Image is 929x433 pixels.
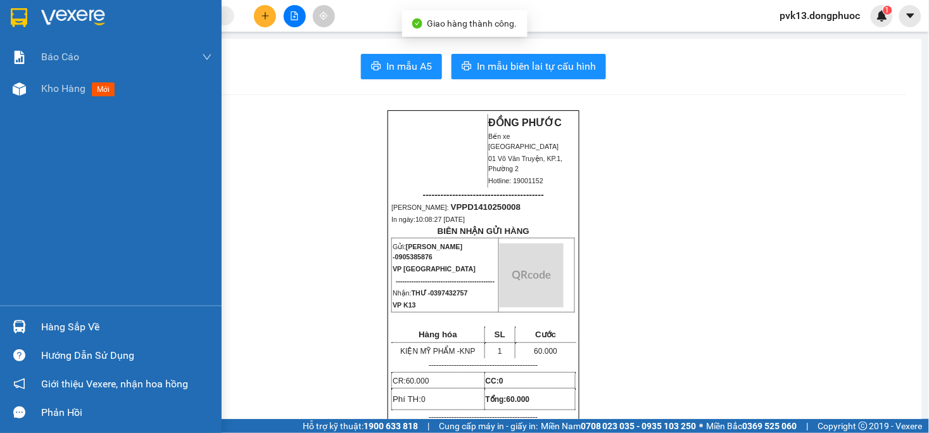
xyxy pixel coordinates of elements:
[489,117,562,128] strong: ĐỒNG PHƯỚC
[421,395,426,404] span: 0
[743,421,797,431] strong: 0369 525 060
[396,277,495,285] span: --------------------------------------------
[13,82,26,96] img: warehouse-icon
[400,347,475,356] span: KIỆN MỸ PHẨM -
[393,394,426,404] span: Phí TH:
[391,204,521,211] span: [PERSON_NAME]:
[371,61,381,73] span: printer
[495,330,505,339] span: SL
[462,61,472,73] span: printer
[13,51,26,64] img: solution-icon
[859,422,868,430] span: copyright
[885,6,890,15] span: 1
[393,243,462,261] span: Gửi:
[541,419,697,433] span: Miền Nam
[700,423,704,429] span: ⚪️
[391,412,575,422] p: -------------------------------------------
[427,18,517,29] span: Giao hàng thành công.
[41,49,79,65] span: Báo cáo
[423,190,544,200] span: -----------------------------------------
[290,11,299,20] span: file-add
[41,346,212,365] div: Hướng dẫn sử dụng
[499,377,503,385] span: 0
[11,8,27,27] img: logo-vxr
[406,377,429,385] span: 60.000
[395,253,433,261] span: 0905385876
[535,330,556,339] span: Cước
[905,10,916,22] span: caret-down
[13,378,25,390] span: notification
[284,5,306,27] button: file-add
[393,265,476,273] span: VP [GEOGRAPHIC_DATA]
[427,419,429,433] span: |
[412,289,468,297] span: THƯ -
[13,349,25,361] span: question-circle
[386,58,432,74] span: In mẫu A5
[707,419,797,433] span: Miền Bắc
[202,52,212,62] span: down
[489,132,559,150] span: Bến xe [GEOGRAPHIC_DATA]
[438,226,529,236] strong: BIÊN NHẬN GỬI HÀNG
[303,419,418,433] span: Hỗ trợ kỹ thuật:
[534,347,558,356] span: 60.000
[498,347,502,356] span: 1
[899,5,921,27] button: caret-down
[41,82,85,94] span: Kho hàng
[319,11,328,20] span: aim
[489,177,544,184] span: Hotline: 19001152
[581,421,697,431] strong: 0708 023 035 - 0935 103 250
[41,376,188,392] span: Giới thiệu Vexere, nhận hoa hồng
[489,155,563,172] span: 01 Võ Văn Truyện, KP.1, Phường 2
[477,58,596,74] span: In mẫu biên lai tự cấu hình
[313,5,335,27] button: aim
[361,54,442,79] button: printerIn mẫu A5
[419,330,457,339] span: Hàng hóa
[460,347,476,356] span: KNP
[13,320,26,333] img: warehouse-icon
[807,419,809,433] span: |
[391,216,465,223] span: In ngày:
[486,395,530,404] span: Tổng:
[415,216,465,223] span: 10:08:27 [DATE]
[876,10,888,22] img: icon-new-feature
[13,406,25,418] span: message
[391,360,575,370] p: -------------------------------------------
[393,289,468,297] span: Nhận:
[41,403,212,422] div: Phản hồi
[392,145,419,158] img: logo
[507,395,530,404] span: 60.000
[431,289,468,297] span: 0397432757
[41,318,212,337] div: Hàng sắp về
[770,8,871,23] span: pvk13.dongphuoc
[412,18,422,29] span: check-circle
[254,5,276,27] button: plus
[486,377,503,385] strong: CC:
[393,301,416,309] span: VP K13
[451,202,521,212] span: VPPD1410250008
[500,243,564,307] img: qr-code
[439,419,538,433] span: Cung cấp máy in - giấy in:
[92,82,115,96] span: mới
[363,421,418,431] strong: 1900 633 818
[452,54,606,79] button: printerIn mẫu biên lai tự cấu hình
[393,243,462,261] span: [PERSON_NAME] -
[883,6,892,15] sup: 1
[261,11,270,20] span: plus
[393,377,429,385] span: CR:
